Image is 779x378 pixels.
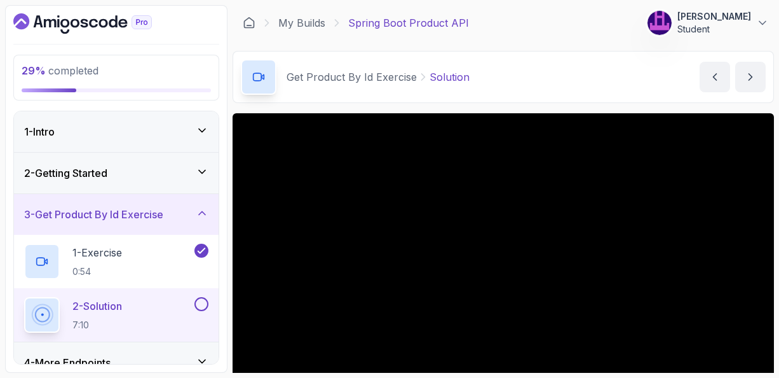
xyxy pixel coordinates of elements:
[647,10,769,36] button: user profile image[PERSON_NAME]Student
[13,13,181,34] a: Dashboard
[72,319,122,332] p: 7:10
[22,64,46,77] span: 29 %
[348,15,469,31] p: Spring Boot Product API
[24,124,55,139] h3: 1 - Intro
[677,23,751,36] p: Student
[22,64,98,77] span: completed
[430,69,470,85] p: Solution
[14,111,219,152] button: 1-Intro
[72,265,122,278] p: 0:54
[647,11,672,35] img: user profile image
[24,207,163,222] h3: 3 - Get Product By Id Exercise
[24,355,111,370] h3: 4 - More Endpoints
[700,62,730,92] button: previous content
[677,10,751,23] p: [PERSON_NAME]
[14,153,219,193] button: 2-Getting Started
[72,245,122,260] p: 1 - Exercise
[278,15,325,31] a: My Builds
[14,194,219,235] button: 3-Get Product By Id Exercise
[735,62,766,92] button: next content
[72,298,122,314] p: 2 - Solution
[287,69,417,85] p: Get Product By Id Exercise
[243,17,255,29] a: Dashboard
[24,165,107,181] h3: 2 - Getting Started
[24,297,208,333] button: 2-Solution7:10
[24,244,208,279] button: 1-Exercise0:54
[700,298,779,359] iframe: chat widget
